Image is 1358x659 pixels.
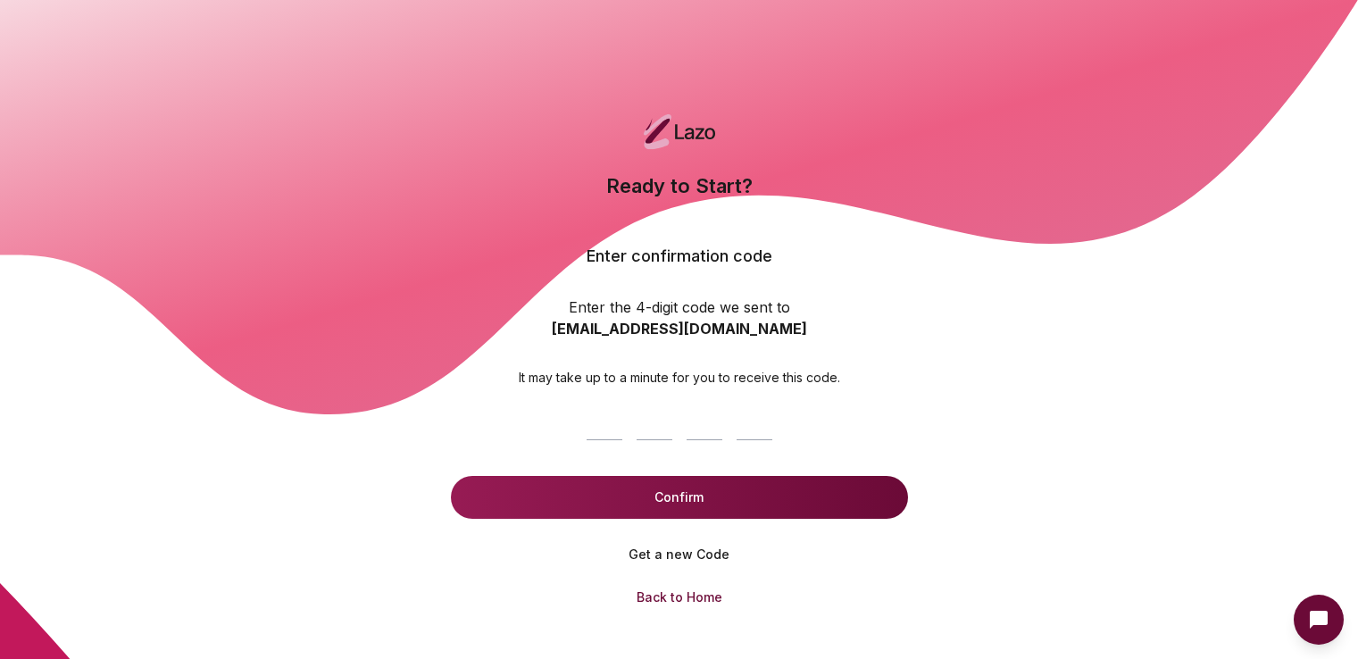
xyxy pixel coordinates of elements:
button: Get a new Code [451,533,908,576]
strong: [EMAIL_ADDRESS][DOMAIN_NAME] [552,320,807,338]
p: It may take up to a minute for you to receive this code. [519,368,840,387]
button: Open Intercom messenger [1294,595,1344,645]
h4: Enter confirmation code [587,244,772,268]
button: Back to Home [622,576,737,619]
button: Confirm [451,476,908,519]
p: Enter the 4-digit code we sent to [569,296,790,318]
h2: Ready to Start? [606,171,753,244]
